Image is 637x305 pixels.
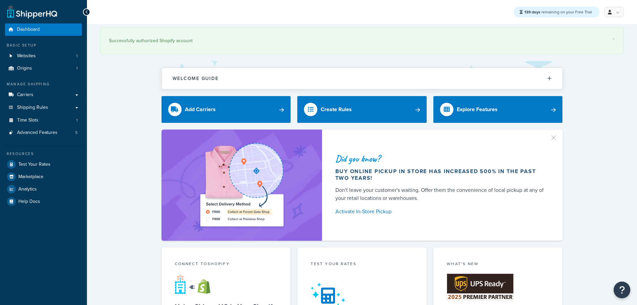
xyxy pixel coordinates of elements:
[457,105,498,114] div: Explore Features
[5,50,82,62] a: Websites1
[524,9,592,15] span: remaining on your Free Trial
[5,196,82,208] a: Help Docs
[5,62,82,75] a: Origins1
[524,9,540,15] strong: 139 days
[17,118,38,123] span: Time Slots
[335,207,547,216] a: Activate In-Store Pickup
[17,53,36,59] span: Websites
[18,174,43,180] span: Marketplace
[76,118,78,123] span: 1
[76,66,78,71] span: 1
[447,261,549,269] div: What's New
[5,127,82,139] li: Advanced Features
[614,282,630,298] button: Open Resource Center
[5,50,82,62] li: Websites
[17,92,33,98] span: Carriers
[5,151,82,157] div: Resources
[76,53,78,59] span: 1
[5,43,82,48] div: Basic Setup
[335,154,547,163] div: Did you know?
[162,96,291,123] a: Add Carriers
[5,114,82,127] li: Time Slots
[433,96,563,123] a: Explore Features
[17,105,48,110] span: Shipping Rules
[5,158,82,170] a: Test Your Rates
[612,36,615,42] a: ×
[321,105,352,114] div: Create Rules
[175,261,278,269] div: Connect to Shopify
[18,162,50,167] span: Test Your Rates
[175,274,217,294] img: connect-shq-shopify-9b9a8c5a.svg
[18,186,37,192] span: Analytics
[5,171,82,183] a: Marketplace
[311,261,413,269] div: Test your rates
[17,27,40,32] span: Dashboard
[335,168,547,181] div: Buy online pickup in store has increased 500% in the past two years!
[5,114,82,127] a: Time Slots1
[18,199,40,205] span: Help Docs
[185,105,216,114] div: Add Carriers
[162,68,562,89] button: Welcome Guide
[5,183,82,195] a: Analytics
[75,130,78,136] span: 5
[297,96,427,123] a: Create Rules
[17,130,58,136] span: Advanced Features
[173,76,219,81] h2: Welcome Guide
[181,140,302,231] img: ad-shirt-map-b0359fc47e01cab431d101c4b569394f6a03f54285957d908178d52f29eb9668.png
[17,66,32,71] span: Origins
[5,62,82,75] li: Origins
[109,36,615,46] div: Successfully authorized Shopify account
[5,23,82,36] a: Dashboard
[5,101,82,114] a: Shipping Rules
[335,186,547,202] div: Don't leave your customer's waiting. Offer them the convenience of local pickup at any of your re...
[5,81,82,87] div: Manage Shipping
[5,127,82,139] a: Advanced Features5
[5,89,82,101] a: Carriers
